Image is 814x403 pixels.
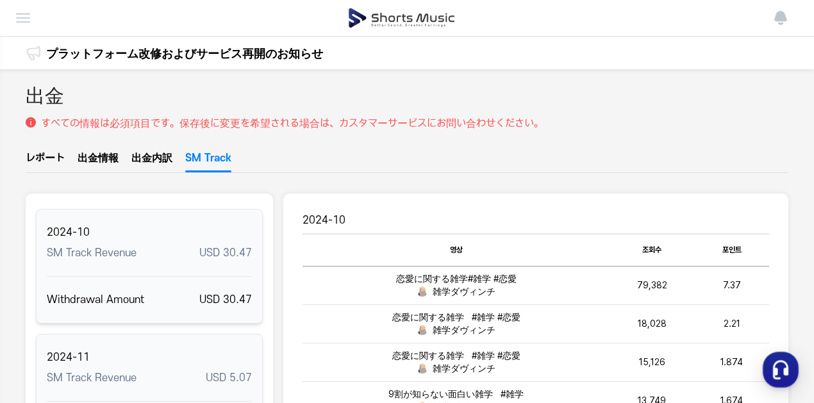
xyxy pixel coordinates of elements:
td: 15,126 [610,343,695,381]
span: USD 30.47 [199,294,252,306]
td: 1.874 [695,343,769,381]
th: 조회수 [610,234,695,266]
h2: 出金 [26,82,64,111]
td: 79,382 [610,266,695,304]
a: Messages [85,297,165,329]
img: 알림 [773,10,788,26]
p: 恋愛に関する雑学 #雑学 #恋愛 [308,349,604,362]
a: Home [4,297,85,329]
span: 2024-10 [47,225,252,240]
p: 雑学ダヴィンチ [308,362,604,375]
span: USD 5.07 [206,372,252,384]
span: USD 30.47 [199,247,252,259]
span: Withdrawal Amount [47,292,144,308]
p: すべての情報は必須項目です。保存後に変更を希望される場合は、カスタマーサービスにお問い合わせください。 [41,116,544,131]
img: 雑学ダヴィンチ [417,325,428,335]
span: Messages [106,317,144,327]
span: SM Track Revenue [47,245,137,261]
a: SM Track [185,151,231,172]
span: Home [33,316,55,326]
a: 出金内訳 [131,151,172,172]
h2: 2024-10 [303,213,769,228]
th: 영상 [303,234,610,266]
a: Settings [165,297,246,329]
span: 2024-11 [47,350,252,365]
img: 설명 아이콘 [26,117,36,127]
img: menu [15,10,31,26]
img: 雑学ダヴィンチ [417,363,428,374]
span: Settings [190,316,221,326]
a: レポート [26,151,65,172]
p: 9割が知らない面白い雑学 #雑学 [308,388,604,400]
img: 雑学ダヴィンチ [417,286,428,297]
p: 恋愛に関する雑学 #雑学 #恋愛 [308,311,604,324]
button: 2024-10 SM Track Revenue USD 30.47 Withdrawal Amount USD 30.47 [36,209,263,324]
td: 2.21 [695,304,769,343]
a: 出金情報 [78,151,119,172]
span: SM Track Revenue [47,370,137,386]
td: 18,028 [610,304,695,343]
td: 7.37 [695,266,769,304]
p: 雑学ダヴィンチ [308,285,604,298]
p: 雑学ダヴィンチ [308,324,604,336]
a: プラットフォーム改修およびサービス再開のお知らせ [46,45,323,62]
th: 포인트 [695,234,769,266]
p: 恋愛に関する雑学#雑学 #恋愛 [308,272,604,285]
img: 알림 아이콘 [26,45,41,61]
